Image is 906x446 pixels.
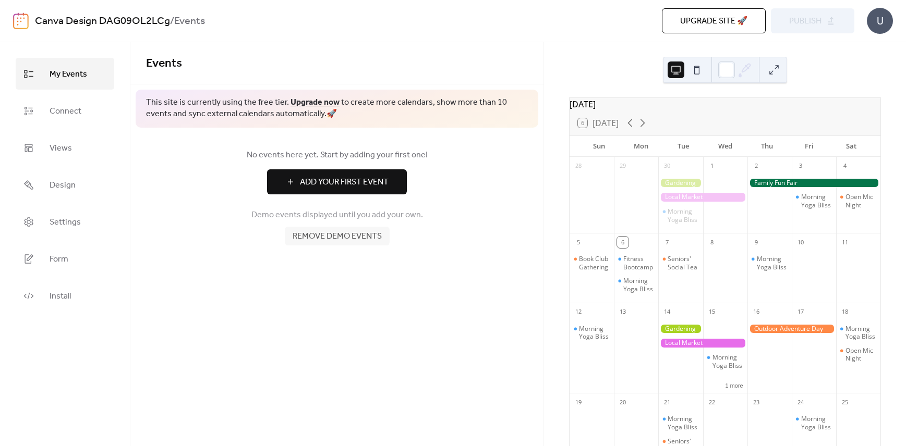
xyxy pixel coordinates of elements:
[747,179,880,188] div: Family Fun Fair
[50,251,68,267] span: Form
[751,397,762,408] div: 23
[839,160,851,172] div: 4
[623,277,654,293] div: Morning Yoga Bliss
[267,169,407,194] button: Add Your First Event
[570,325,614,341] div: Morning Yoga Bliss
[573,397,584,408] div: 19
[836,193,880,209] div: Open Mic Night
[757,255,788,271] div: Morning Yoga Bliss
[658,325,703,333] div: Gardening Workshop
[573,237,584,248] div: 5
[579,325,610,341] div: Morning Yoga Bliss
[293,230,382,243] span: Remove demo events
[746,136,788,157] div: Thu
[706,160,718,172] div: 1
[795,160,806,172] div: 3
[839,397,851,408] div: 25
[706,237,718,248] div: 8
[617,160,629,172] div: 29
[830,136,872,157] div: Sat
[668,207,698,224] div: Morning Yoga Bliss
[747,255,792,271] div: Morning Yoga Bliss
[712,353,743,369] div: Morning Yoga Bliss
[658,339,747,348] div: Local Market
[661,160,673,172] div: 30
[839,306,851,318] div: 18
[251,209,423,221] span: Demo events displayed until you add your own.
[658,255,703,271] div: Seniors' Social Tea
[706,306,718,318] div: 15
[845,193,876,209] div: Open Mic Night
[721,380,747,389] button: 1 more
[16,280,114,312] a: Install
[146,169,528,194] a: Add Your First Event
[658,415,703,431] div: Morning Yoga Bliss
[146,97,528,120] span: This site is currently using the free tier. to create more calendars, show more than 10 events an...
[662,8,766,33] button: Upgrade site 🚀
[50,288,71,304] span: Install
[620,136,662,157] div: Mon
[170,11,174,31] b: /
[706,397,718,408] div: 22
[662,136,704,157] div: Tue
[795,306,806,318] div: 17
[617,306,629,318] div: 13
[795,237,806,248] div: 10
[845,346,876,363] div: Open Mic Night
[174,11,205,31] b: Events
[573,306,584,318] div: 12
[658,207,703,224] div: Morning Yoga Bliss
[801,415,832,431] div: Morning Yoga Bliss
[291,94,340,110] a: Upgrade now
[788,136,830,157] div: Fri
[836,346,880,363] div: Open Mic Night
[703,353,747,369] div: Morning Yoga Bliss
[16,132,114,164] a: Views
[35,11,170,31] a: Canva Design DAG09OL2LCg
[16,206,114,238] a: Settings
[836,325,880,341] div: Morning Yoga Bliss
[661,306,673,318] div: 14
[617,397,629,408] div: 20
[668,415,698,431] div: Morning Yoga Bliss
[658,179,703,188] div: Gardening Workshop
[146,149,528,162] span: No events here yet. Start by adding your first one!
[16,58,114,90] a: My Events
[867,8,893,34] div: U
[751,160,762,172] div: 2
[747,325,836,333] div: Outdoor Adventure Day
[285,227,390,245] button: Remove demo events
[668,255,698,271] div: Seniors' Social Tea
[50,214,81,230] span: Settings
[658,193,747,202] div: Local Market
[578,136,620,157] div: Sun
[614,255,658,271] div: Fitness Bootcamp
[680,15,747,28] span: Upgrade site 🚀
[661,237,673,248] div: 7
[751,237,762,248] div: 9
[50,140,72,156] span: Views
[573,160,584,172] div: 28
[146,52,182,75] span: Events
[570,98,880,110] div: [DATE]
[751,306,762,318] div: 16
[579,255,610,271] div: Book Club Gathering
[792,193,836,209] div: Morning Yoga Bliss
[13,13,29,29] img: logo
[16,95,114,127] a: Connect
[300,176,389,189] span: Add Your First Event
[570,255,614,271] div: Book Club Gathering
[16,243,114,275] a: Form
[50,103,81,119] span: Connect
[50,177,76,193] span: Design
[795,397,806,408] div: 24
[623,255,654,271] div: Fitness Bootcamp
[801,193,832,209] div: Morning Yoga Bliss
[614,277,658,293] div: Morning Yoga Bliss
[50,66,87,82] span: My Events
[792,415,836,431] div: Morning Yoga Bliss
[617,237,629,248] div: 6
[661,397,673,408] div: 21
[845,325,876,341] div: Morning Yoga Bliss
[704,136,746,157] div: Wed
